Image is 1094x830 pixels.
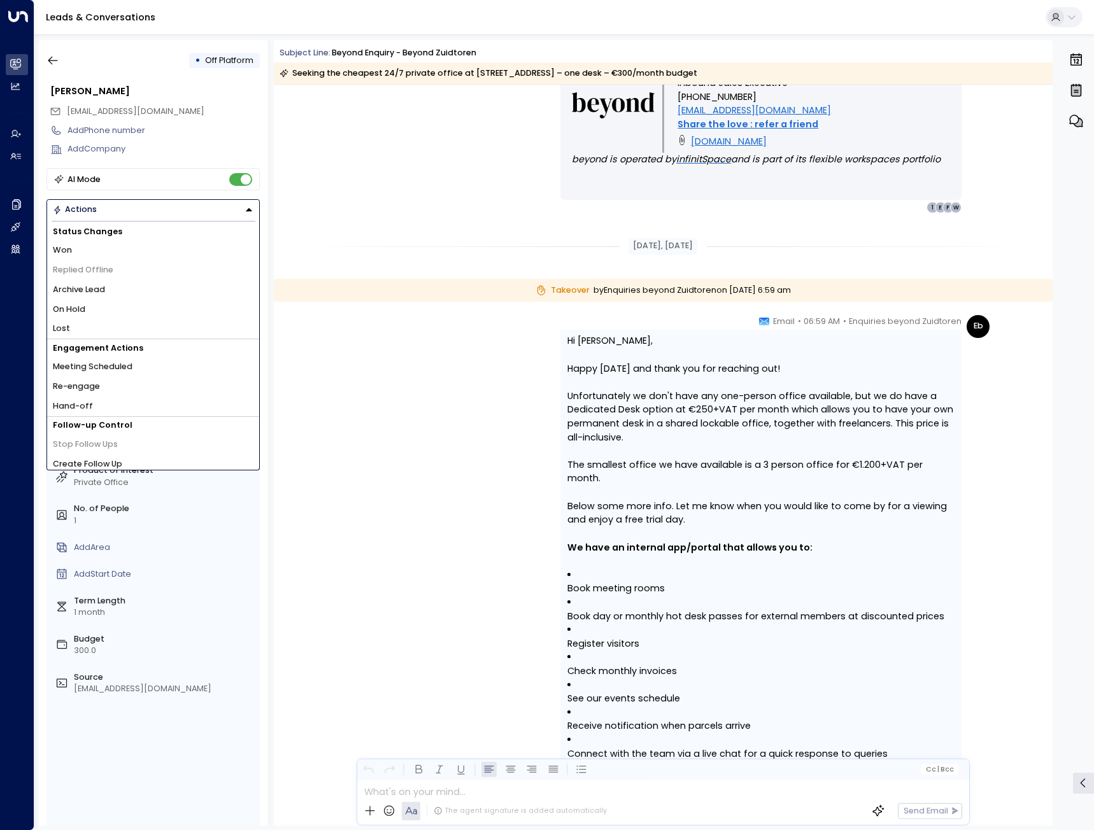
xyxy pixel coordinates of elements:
div: W [950,202,962,213]
h1: Engagement Actions [47,339,259,357]
div: Eb [967,315,990,338]
h1: Status Changes [47,223,259,241]
span: We have an internal app/portal that allows you to: [567,541,813,555]
button: Actions [46,199,260,220]
span: Re-engage [53,381,100,393]
p: Unfortunately we don't have any one-person office available, but we do have a Dedicated Desk opti... [567,390,955,444]
span: Create Follow Up [53,458,122,470]
div: AddCompany [67,143,260,155]
h1: Follow-up Control [47,417,259,435]
div: • [195,50,201,71]
div: beyond enquiry - beyond Zuidtoren [332,47,476,59]
span: 06:59 AM [804,315,840,328]
span: [PHONE_NUMBER] [678,90,757,104]
p: Hi [PERSON_NAME], [567,334,955,348]
a: infinitSpace [676,153,731,167]
span: On Hold [53,304,85,316]
span: Takeover [536,285,590,297]
span: Hand-off [53,400,93,412]
div: Button group with a nested menu [46,199,260,220]
span: • [798,315,801,328]
p: Book meeting rooms [567,582,955,596]
div: AddPhone number [67,125,260,137]
span: Replied Offline [53,264,113,276]
div: 300.0 [74,645,255,657]
div: 1 [927,202,938,213]
a: [EMAIL_ADDRESS][DOMAIN_NAME] [678,104,831,118]
p: Connect with the team via a live chat for a quick response to queries [567,747,955,761]
a: [DOMAIN_NAME] [691,135,767,149]
p: Receive notification when parcels arrive [567,719,955,733]
label: No. of People [74,503,255,515]
div: by Enquiries beyond Zuidtoren on [DATE] 6:59 am [274,279,1053,302]
p: See our events schedule [567,692,955,706]
div: Actions [53,204,97,215]
span: Archive Lead [53,284,105,296]
div: 1 [74,515,255,527]
div: AddStart Date [74,568,255,580]
span: Cc Bcc [925,766,954,773]
button: Redo [382,762,398,778]
span: | [937,766,939,773]
span: Stop Follow Ups [53,439,118,451]
div: AI Mode [67,173,101,186]
span: Subject Line: [280,47,330,58]
div: [PERSON_NAME] [50,85,260,99]
span: Off Platform [205,55,253,66]
div: Private Office [74,477,255,489]
span: filip.konecny05@seznam.cz [67,106,204,118]
button: Cc|Bcc [921,764,958,775]
span: • [843,315,846,328]
p: Check monthly invoices [567,665,955,679]
div: Seeking the cheapest 24/7 private office at [STREET_ADDRESS] – one desk – €300/month budget [280,67,697,80]
p: Book day or monthly hot desk passes for external members at discounted prices [567,610,955,624]
i: and is part of its flexible workspaces portfolio [731,153,941,165]
div: E [935,202,946,213]
p: Register visitors [567,637,955,651]
label: Budget [74,633,255,645]
p: The smallest office we have available is a 3 person office for €1.200+VAT per month. [567,458,955,486]
div: [EMAIL_ADDRESS][DOMAIN_NAME] [74,683,255,695]
div: The agent signature is added automatically [434,806,607,816]
p: Happy [DATE] and thank you for reaching out! [567,362,955,376]
p: Below some more info. Let me know when you would like to come by for a viewing and enjoy a free t... [567,500,955,527]
div: AddArea [74,542,255,554]
span: Won [53,244,72,257]
a: Share the love : refer a friend [678,118,818,132]
span: Enquiries beyond Zuidtoren [849,315,962,328]
label: Product of Interest [74,465,255,477]
label: Source [74,672,255,684]
div: [DATE], [DATE] [629,238,697,255]
span: [EMAIL_ADDRESS][DOMAIN_NAME] [67,106,204,116]
div: 1 month [74,607,255,619]
span: Meeting Scheduled [53,361,132,373]
label: Term Length [74,595,255,607]
i: infinitSpace [676,153,731,165]
span: Email [773,315,795,328]
button: Undo [360,762,376,778]
span: Lost [53,323,70,335]
img: AIorK4yFsuPOVP9lSU7AnM6yBJv9N8YNGy4Z-ubL7eIqpI46XHnaL8ntiPLUa4Tu7piunG6dLmFX4-OhNDqM [572,92,655,118]
a: Leads & Conversations [46,11,155,24]
i: beyond is operated by [572,153,676,165]
img: AIorK4y5peN4ZOpeY6yF40ox07jaQhL-4sxCyVdVYJg6zox8lXG1QLflV0gx3h3baSIcPRJx18u2B_PnUx-z [678,132,686,149]
div: F [942,202,954,213]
